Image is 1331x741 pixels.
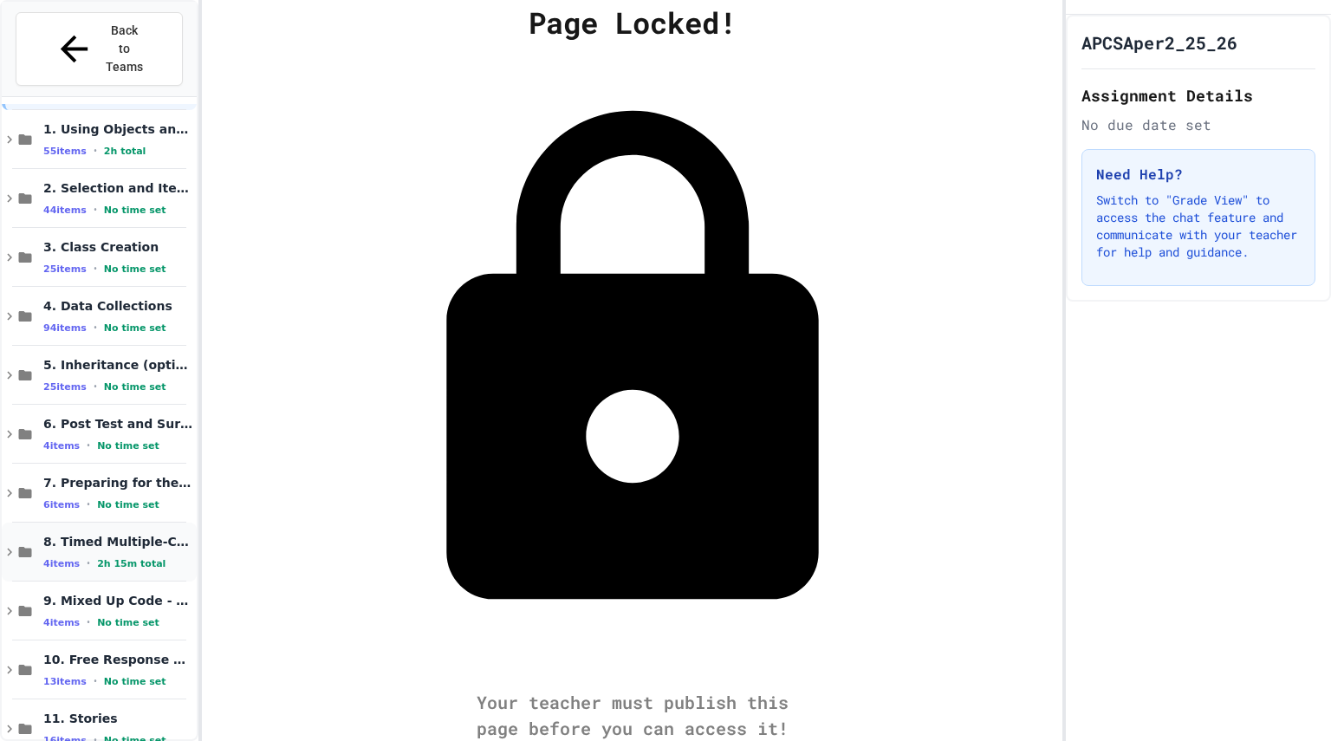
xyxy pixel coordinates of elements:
[94,203,97,217] span: •
[43,239,193,255] span: 3. Class Creation
[104,263,166,275] span: No time set
[87,439,90,452] span: •
[97,499,159,510] span: No time set
[1081,114,1315,135] div: No due date set
[94,144,97,158] span: •
[104,322,166,334] span: No time set
[87,556,90,570] span: •
[43,475,193,491] span: 7. Preparing for the Exam
[459,689,806,741] div: Your teacher must publish this page before you can access it!
[1081,83,1315,107] h2: Assignment Details
[97,440,159,452] span: No time set
[43,205,87,216] span: 44 items
[43,617,80,628] span: 4 items
[43,534,193,549] span: 8. Timed Multiple-Choice Exams
[43,593,193,608] span: 9. Mixed Up Code - Free Response Practice
[97,617,159,628] span: No time set
[104,146,146,157] span: 2h total
[97,558,166,569] span: 2h 15m total
[94,674,97,688] span: •
[1081,30,1237,55] h1: APCSAper2_25_26
[43,357,193,373] span: 5. Inheritance (optional)
[104,205,166,216] span: No time set
[43,416,193,432] span: 6. Post Test and Survey
[43,652,193,667] span: 10. Free Response Practice
[43,322,87,334] span: 94 items
[1096,192,1301,261] p: Switch to "Grade View" to access the chat feature and communicate with your teacher for help and ...
[105,22,146,76] span: Back to Teams
[43,180,193,196] span: 2. Selection and Iteration
[94,321,97,335] span: •
[43,711,193,726] span: 11. Stories
[43,558,80,569] span: 4 items
[43,499,80,510] span: 6 items
[104,381,166,393] span: No time set
[43,440,80,452] span: 4 items
[43,381,87,393] span: 25 items
[43,121,193,137] span: 1. Using Objects and Methods
[104,676,166,687] span: No time set
[94,380,97,393] span: •
[1096,164,1301,185] h3: Need Help?
[43,146,87,157] span: 55 items
[87,615,90,629] span: •
[87,497,90,511] span: •
[16,12,183,86] button: Back to Teams
[43,298,193,314] span: 4. Data Collections
[94,262,97,276] span: •
[43,263,87,275] span: 25 items
[43,676,87,687] span: 13 items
